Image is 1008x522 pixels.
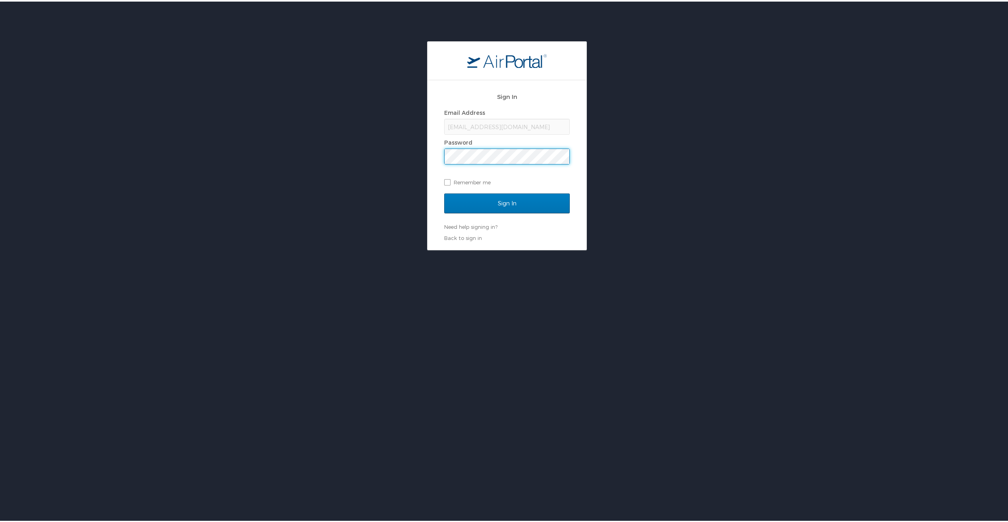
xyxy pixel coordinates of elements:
[444,108,485,114] label: Email Address
[444,222,497,228] a: Need help signing in?
[444,192,570,212] input: Sign In
[444,91,570,100] h2: Sign In
[467,52,547,66] img: logo
[444,175,570,187] label: Remember me
[444,137,472,144] label: Password
[444,233,482,240] a: Back to sign in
